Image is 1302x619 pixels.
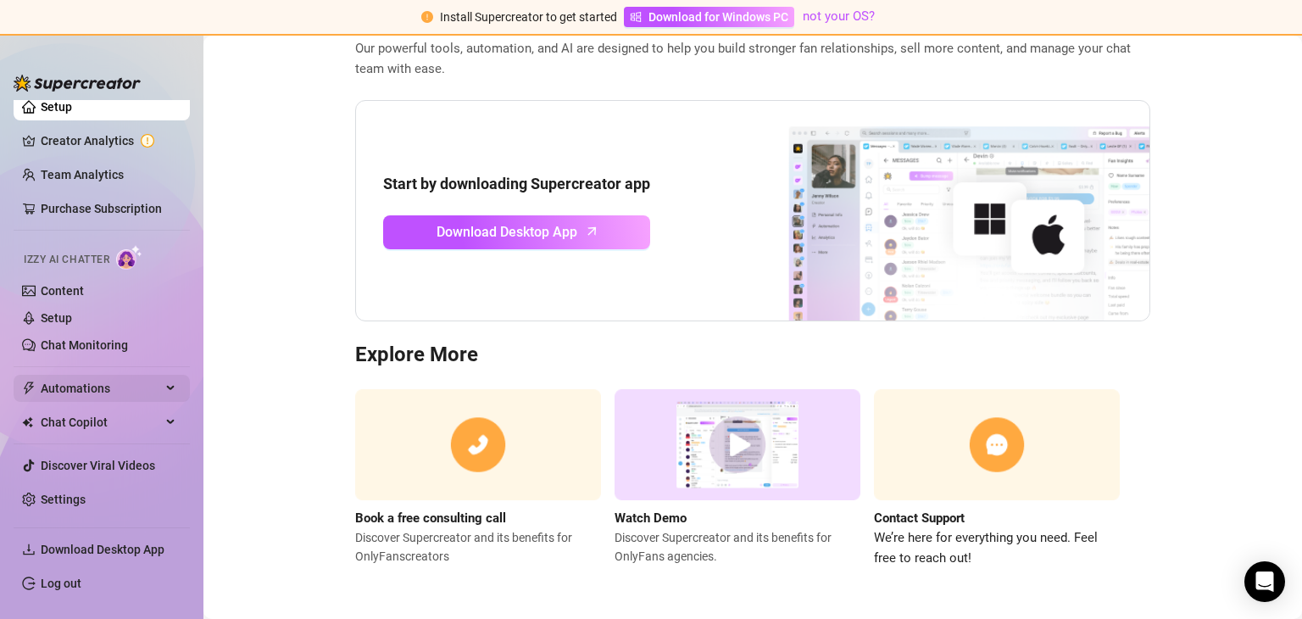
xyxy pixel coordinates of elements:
span: Izzy AI Chatter [24,252,109,268]
span: Download Desktop App [437,221,577,243]
img: download app [726,101,1149,321]
a: Purchase Subscription [41,195,176,222]
strong: Book a free consulting call [355,510,506,526]
span: Download for Windows PC [648,8,788,26]
span: download [22,543,36,556]
strong: Watch Demo [615,510,687,526]
span: Automations [41,375,161,402]
img: contact support [874,389,1120,500]
span: Chat Copilot [41,409,161,436]
span: arrow-up [582,221,602,241]
span: thunderbolt [22,382,36,395]
img: Chat Copilot [22,416,33,428]
img: AI Chatter [116,245,142,270]
a: Setup [41,100,72,114]
img: consulting call [355,389,601,500]
img: logo-BBDzfeDw.svg [14,75,141,92]
span: We’re here for everything you need. Feel free to reach out! [874,528,1120,568]
a: Download for Windows PC [624,7,794,27]
a: Team Analytics [41,168,124,181]
span: Discover Supercreator and its benefits for OnlyFans agencies. [615,528,860,566]
span: Discover Supercreator and its benefits for OnlyFans creators [355,528,601,566]
a: not your OS? [803,8,875,24]
span: Welcome to Supercreator - you’ll find here everything you need to manage your OnlyFans agency. Ou... [355,20,1150,80]
a: Settings [41,493,86,506]
span: exclamation-circle [421,11,433,23]
a: Creator Analytics exclamation-circle [41,127,176,154]
a: Chat Monitoring [41,338,128,352]
strong: Start by downloading Supercreator app [383,175,650,192]
a: Book a free consulting callDiscover Supercreator and its benefits for OnlyFanscreators [355,389,601,568]
span: Install Supercreator to get started [440,10,617,24]
a: Download Desktop Apparrow-up [383,215,650,249]
a: Content [41,284,84,298]
img: supercreator demo [615,389,860,500]
div: Open Intercom Messenger [1244,561,1285,602]
a: Watch DemoDiscover Supercreator and its benefits for OnlyFans agencies. [615,389,860,568]
a: Discover Viral Videos [41,459,155,472]
span: windows [630,11,642,23]
h3: Explore More [355,342,1150,369]
a: Setup [41,311,72,325]
strong: Contact Support [874,510,965,526]
span: Download Desktop App [41,543,164,556]
a: Log out [41,577,81,590]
